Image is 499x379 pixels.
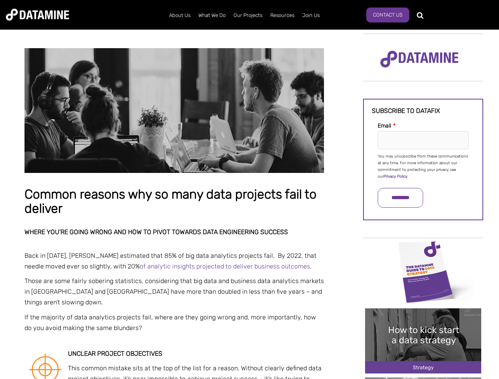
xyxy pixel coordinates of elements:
img: 20241212 How to kick start a data strategy-2 [365,308,481,373]
span: Email [378,122,391,129]
p: You may unsubscribe from these communications at any time. For more information about our commitm... [378,153,469,180]
a: Resources [266,5,298,26]
p: Those are some fairly sobering statistics, considering that big data and business data analytics ... [24,276,324,308]
h3: Subscribe to datafix [372,107,475,114]
strong: Unclear project objectives [68,350,162,357]
a: Our Projects [230,5,266,26]
img: Datamine [6,9,69,21]
a: of analytic insights projected to deliver business outcomes. [140,263,312,270]
img: Datamine Logo No Strapline - Purple [375,45,464,73]
p: Back in [DATE], [PERSON_NAME] estimated that 85% of big data analytics projects fail. By 2022, th... [24,250,324,272]
h1: Common reasons why so many data projects fail to deliver [24,188,324,216]
h2: Where you’re going wrong and how to pivot towards data engineering success [24,229,324,236]
img: Common reasons why so many data projects fail to deliver [24,48,324,173]
a: Contact Us [366,8,409,23]
a: Join Us [298,5,324,26]
p: If the majority of data analytics projects fail, where are they going wrong and, more importantly... [24,312,324,333]
img: Data Strategy Cover thumbnail [365,239,481,304]
a: About Us [165,5,194,26]
a: Privacy Policy [384,174,407,179]
a: What We Do [194,5,230,26]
